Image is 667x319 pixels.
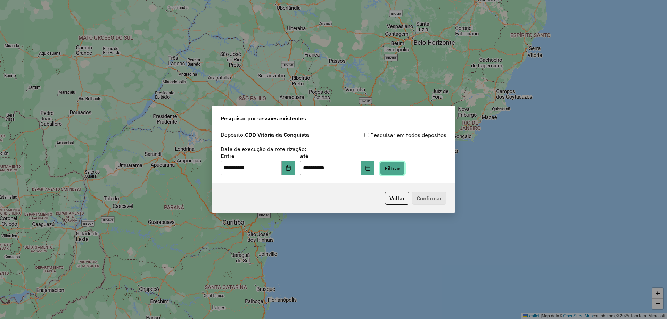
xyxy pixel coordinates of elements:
[385,192,409,205] button: Voltar
[221,152,295,160] label: Entre
[361,161,374,175] button: Choose Date
[333,131,446,139] div: Pesquisar em todos depósitos
[380,162,405,175] button: Filtrar
[245,131,309,138] strong: CDD Vitória da Conquista
[282,161,295,175] button: Choose Date
[221,131,309,139] label: Depósito:
[300,152,374,160] label: até
[221,145,306,153] label: Data de execução da roteirização:
[221,114,306,123] span: Pesquisar por sessões existentes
